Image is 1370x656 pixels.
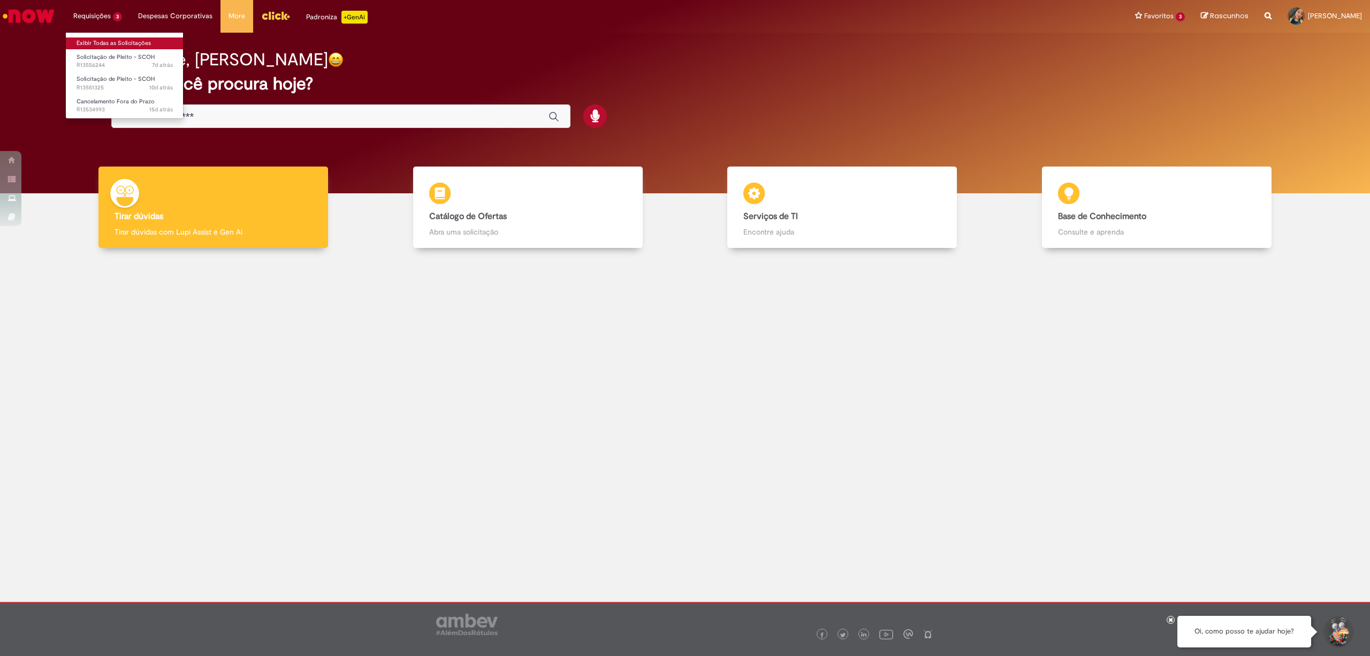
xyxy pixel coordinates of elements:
[371,167,686,248] a: Catálogo de Ofertas Abra uma solicitação
[743,227,941,237] p: Encontre ajuda
[77,105,173,114] span: R13534993
[77,61,173,70] span: R13556244
[1144,11,1174,21] span: Favoritos
[66,51,184,71] a: Aberto R13556244 : Solicitação de Pleito - SCOH
[77,75,155,83] span: Solicitação de Pleito - SCOH
[77,97,155,105] span: Cancelamento Fora do Prazo
[328,52,344,67] img: happy-face.png
[1058,211,1146,222] b: Base de Conhecimento
[1210,11,1249,21] span: Rascunhos
[306,11,368,24] div: Padroniza
[65,32,184,119] ul: Requisições
[861,632,866,638] img: logo_footer_linkedin.png
[149,84,173,92] time: 19/09/2025 15:34:47
[819,632,825,638] img: logo_footer_facebook.png
[66,73,184,93] a: Aberto R13551325 : Solicitação de Pleito - SCOH
[436,614,498,635] img: logo_footer_ambev_rotulo_gray.png
[66,37,184,49] a: Exibir Todas as Solicitações
[149,105,173,114] time: 15/09/2025 11:07:15
[1322,616,1354,648] button: Iniciar Conversa de Suporte
[77,53,155,61] span: Solicitação de Pleito - SCOH
[229,11,245,21] span: More
[1,5,56,27] img: ServiceNow
[923,629,933,639] img: logo_footer_naosei.png
[1176,12,1185,21] span: 3
[115,227,312,237] p: Tirar dúvidas com Lupi Assist e Gen Ai
[152,61,173,69] span: 7d atrás
[429,227,627,237] p: Abra uma solicitação
[149,84,173,92] span: 10d atrás
[152,61,173,69] time: 22/09/2025 16:25:49
[1201,11,1249,21] a: Rascunhos
[56,167,371,248] a: Tirar dúvidas Tirar dúvidas com Lupi Assist e Gen Ai
[429,211,507,222] b: Catálogo de Ofertas
[66,96,184,116] a: Aberto R13534993 : Cancelamento Fora do Prazo
[77,84,173,92] span: R13551325
[1177,616,1311,647] div: Oi, como posso te ajudar hoje?
[73,11,111,21] span: Requisições
[1308,11,1362,20] span: [PERSON_NAME]
[1000,167,1314,248] a: Base de Conhecimento Consulte e aprenda
[113,12,122,21] span: 3
[115,211,163,222] b: Tirar dúvidas
[840,632,846,638] img: logo_footer_twitter.png
[341,11,368,24] p: +GenAi
[149,105,173,114] span: 15d atrás
[879,627,893,641] img: logo_footer_youtube.png
[685,167,1000,248] a: Serviços de TI Encontre ajuda
[138,11,212,21] span: Despesas Corporativas
[903,629,913,639] img: logo_footer_workplace.png
[111,74,1259,93] h2: O que você procura hoje?
[111,50,328,69] h2: Boa tarde, [PERSON_NAME]
[261,7,290,24] img: click_logo_yellow_360x200.png
[1058,227,1255,237] p: Consulte e aprenda
[743,211,798,222] b: Serviços de TI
